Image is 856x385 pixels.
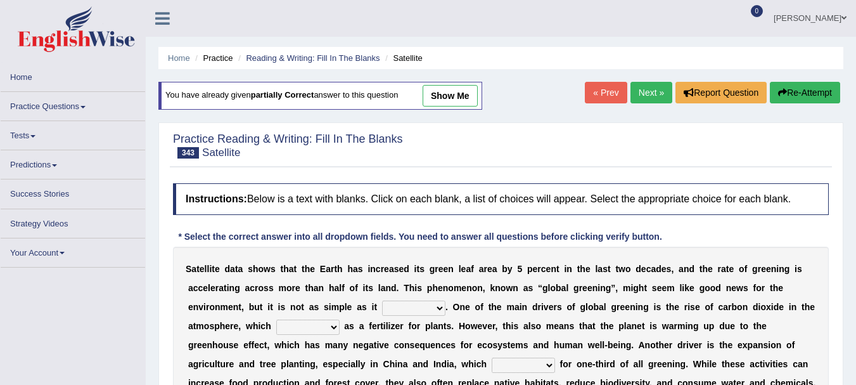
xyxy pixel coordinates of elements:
b: e [438,283,443,293]
a: show me [423,85,478,107]
b: n [466,283,472,293]
a: Practice Questions [1,92,145,117]
b: l [345,302,347,312]
b: a [191,264,196,274]
b: g [580,302,585,312]
b: s [280,302,285,312]
a: « Prev [585,82,627,103]
b: o [475,302,481,312]
b: g [234,283,240,293]
b: e [582,283,587,293]
b: o [705,283,710,293]
b: i [414,283,417,293]
b: l [595,264,597,274]
b: y [508,264,513,274]
b: e [461,264,466,274]
b: d [532,302,538,312]
b: a [245,283,250,293]
b: f [342,283,345,293]
b: . [397,283,399,293]
b: k [684,283,689,293]
b: l [339,283,342,293]
b: t [556,264,559,274]
b: h [308,283,314,293]
b: e [661,264,667,274]
b: l [378,283,381,293]
b: t [224,283,227,293]
a: Your Account [1,238,145,263]
b: , [671,264,674,274]
b: s [264,283,269,293]
b: a [479,264,484,274]
b: a [326,264,331,274]
b: e [497,302,502,312]
b: s [394,264,399,274]
b: l [585,302,588,312]
b: t [699,264,703,274]
b: i [776,264,779,274]
b: h [432,283,438,293]
b: t [489,302,492,312]
b: e [461,283,466,293]
button: Report Question [675,82,767,103]
b: a [309,302,314,312]
b: a [721,264,726,274]
b: o [259,264,264,274]
b: r [291,283,295,293]
b: a [679,264,684,274]
b: e [587,283,592,293]
b: s [417,283,422,293]
b: h [329,283,335,293]
b: s [314,302,319,312]
b: s [269,283,274,293]
b: n [771,264,777,274]
b: s [248,264,253,274]
b: t [294,264,297,274]
b: a [514,302,520,312]
b: d [636,264,641,274]
b: n [233,302,239,312]
b: n [448,264,454,274]
b: l [208,283,210,293]
b: e [399,264,404,274]
b: o [209,302,215,312]
b: i [209,264,212,274]
b: n [370,264,376,274]
b: g [784,264,790,274]
b: e [641,264,646,274]
b: l [548,283,551,293]
b: h [337,264,343,274]
b: h [409,283,415,293]
b: a [238,264,243,274]
b: s [667,264,672,274]
b: e [203,283,208,293]
a: Next » [630,82,672,103]
b: s [652,283,657,293]
b: l [679,283,682,293]
b: d [391,283,397,293]
b: n [459,302,465,312]
b: r [537,264,540,274]
b: h [305,264,310,274]
b: n [495,283,501,293]
b: l [207,264,210,274]
b: f [744,264,748,274]
b: e [657,283,662,293]
b: s [797,264,802,274]
b: o [710,283,716,293]
b: t [726,264,729,274]
b: e [731,283,736,293]
b: n [215,302,220,312]
b: s [419,264,425,274]
b: r [553,302,556,312]
b: m [506,302,514,312]
b: g [633,283,639,293]
b: r [758,264,761,274]
b: g [699,283,705,293]
b: e [766,264,771,274]
b: m [623,283,630,293]
b: a [466,264,471,274]
b: s [362,302,367,312]
b: e [465,302,470,312]
b: u [254,302,260,312]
